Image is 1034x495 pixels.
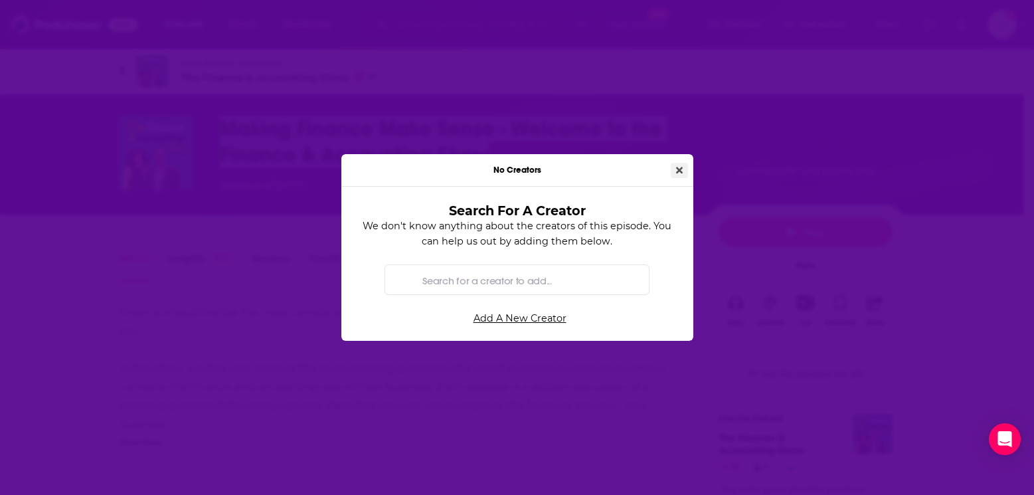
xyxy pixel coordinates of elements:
p: We don't know anything about the creators of this episode. You can help us out by adding them below. [357,219,677,248]
h3: Search For A Creator [379,203,656,219]
div: Open Intercom Messenger [989,423,1021,455]
a: Add A New Creator [363,303,677,333]
button: Close [671,163,688,178]
div: Search by entity type [385,264,650,295]
div: No Creators [341,154,693,187]
input: Search for a creator to add... [417,265,638,295]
